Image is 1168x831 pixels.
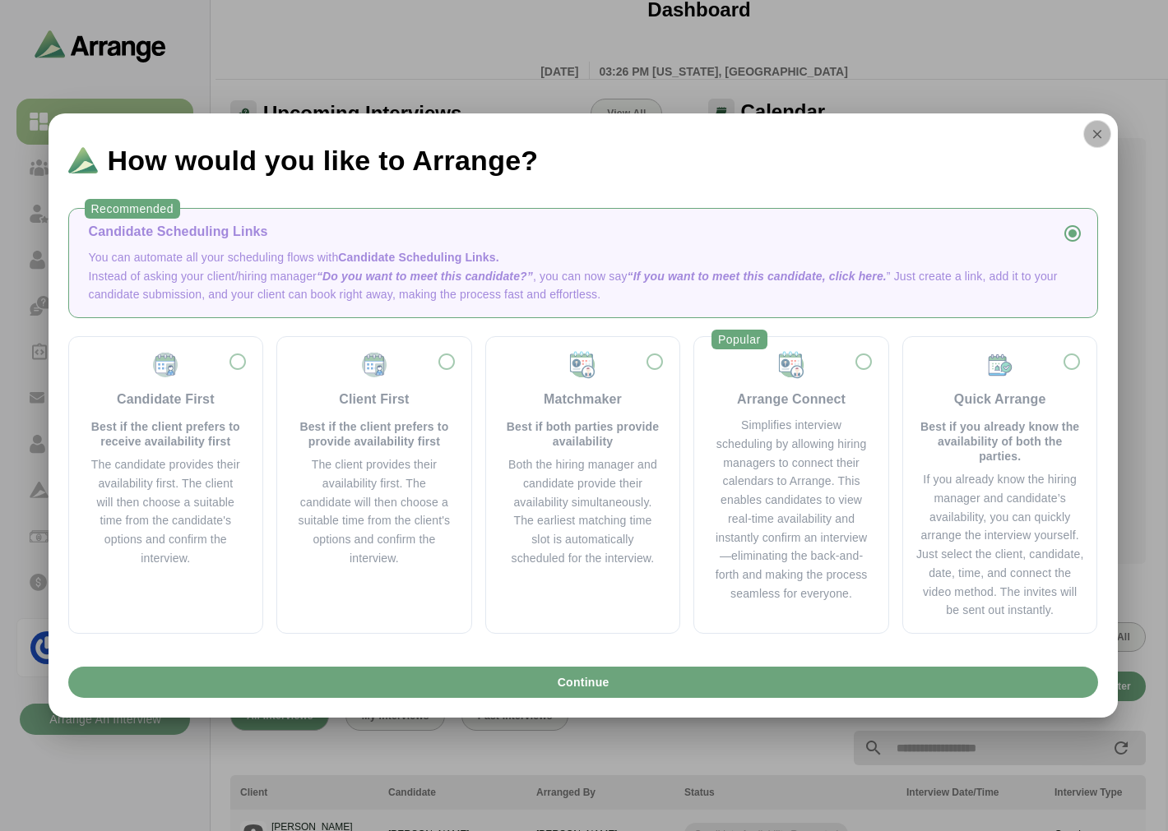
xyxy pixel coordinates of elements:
span: How would you like to Arrange? [108,146,539,174]
p: You can automate all your scheduling flows with [89,248,1078,267]
span: “If you want to meet this candidate, click here. [628,270,887,283]
span: Candidate Scheduling Links. [338,251,498,264]
img: Client First [359,350,389,380]
div: Matchmaker [544,390,622,409]
div: The client provides their availability first. The candidate will then choose a suitable time from... [297,455,452,568]
p: Best if you already know the availability of both the parties. [916,419,1084,464]
p: Best if both parties provide availability [506,419,660,449]
div: Simplifies interview scheduling by allowing hiring managers to connect their calendars to Arrange... [714,416,869,603]
span: “Do you want to meet this candidate?” [317,270,533,283]
div: Popular [711,330,767,349]
div: Candidate Scheduling Links [89,222,1078,242]
div: The candidate provides their availability first. The client will then choose a suitable time from... [89,455,243,568]
div: Quick Arrange [954,390,1046,409]
p: Best if the client prefers to provide availability first [297,419,452,449]
div: Arrange Connect [737,390,846,409]
img: Matchmaker [776,350,806,380]
p: Instead of asking your client/hiring manager , you can now say ” Just create a link, add it to yo... [89,267,1078,305]
span: Continue [556,667,609,698]
img: Quick Arrange [985,350,1015,380]
img: Candidate First [151,350,180,380]
img: Logo [68,147,98,173]
div: Candidate First [117,390,215,409]
div: Recommended [85,199,180,219]
div: Client First [339,390,409,409]
div: If you already know the hiring manager and candidate’s availability, you can quickly arrange the ... [916,470,1084,620]
button: Continue [68,667,1098,698]
img: Matchmaker [568,350,597,380]
p: Best if the client prefers to receive availability first [89,419,243,449]
div: Both the hiring manager and candidate provide their availability simultaneously. The earliest mat... [506,455,660,568]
